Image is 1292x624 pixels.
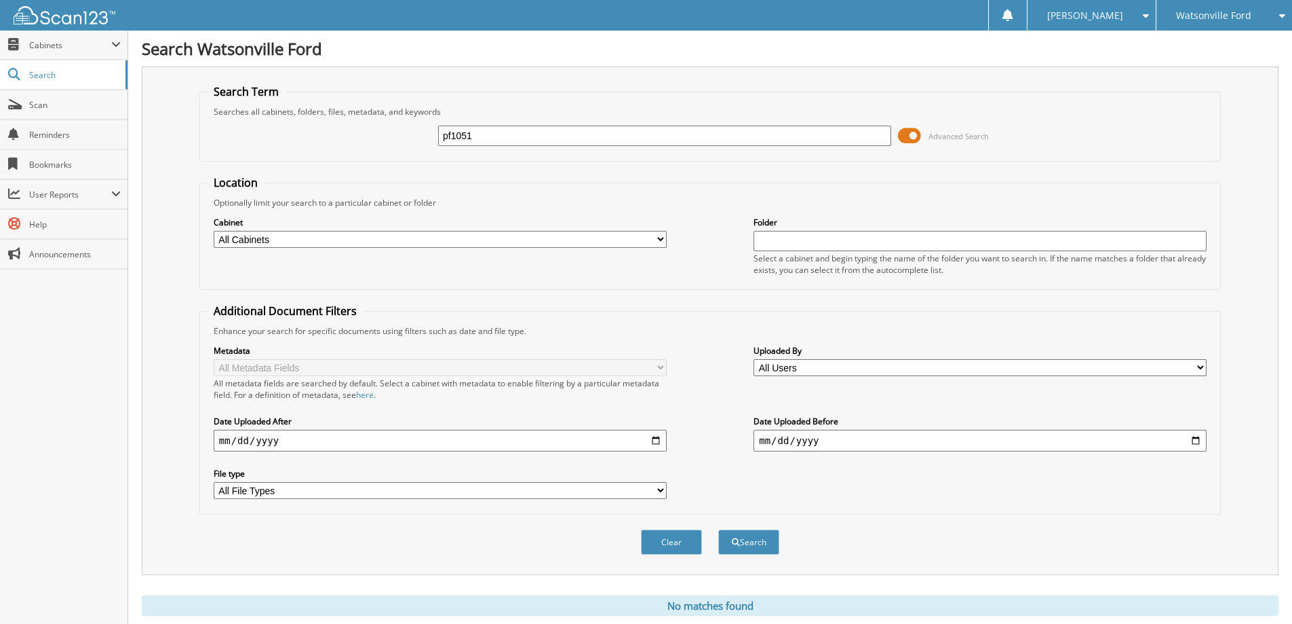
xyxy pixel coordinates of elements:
[214,416,667,427] label: Date Uploaded After
[207,304,364,318] legend: Additional Document Filters
[753,253,1207,276] div: Select a cabinet and begin typing the name of the folder you want to search in. If the name match...
[29,159,121,170] span: Bookmarks
[29,189,111,200] span: User Reports
[207,197,1213,208] div: Optionally limit your search to a particular cabinet or folder
[214,468,667,479] label: File type
[29,69,119,81] span: Search
[214,217,667,228] label: Cabinet
[29,219,121,230] span: Help
[207,106,1213,117] div: Searches all cabinets, folders, files, metadata, and keywords
[718,530,779,555] button: Search
[1176,12,1251,20] span: Watsonville Ford
[753,345,1207,356] label: Uploaded By
[29,99,121,111] span: Scan
[753,416,1207,427] label: Date Uploaded Before
[753,430,1207,452] input: end
[29,249,121,260] span: Announcements
[214,345,667,356] label: Metadata
[753,217,1207,228] label: Folder
[29,129,121,141] span: Reminders
[928,131,989,141] span: Advanced Search
[214,430,667,452] input: start
[142,37,1278,60] h1: Search Watsonville Ford
[142,595,1278,616] div: No matches found
[356,389,374,401] a: here
[207,84,286,99] legend: Search Term
[29,39,111,51] span: Cabinets
[641,530,702,555] button: Clear
[1047,12,1123,20] span: [PERSON_NAME]
[14,6,115,24] img: scan123-logo-white.svg
[207,325,1213,337] div: Enhance your search for specific documents using filters such as date and file type.
[207,175,265,190] legend: Location
[214,378,667,401] div: All metadata fields are searched by default. Select a cabinet with metadata to enable filtering b...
